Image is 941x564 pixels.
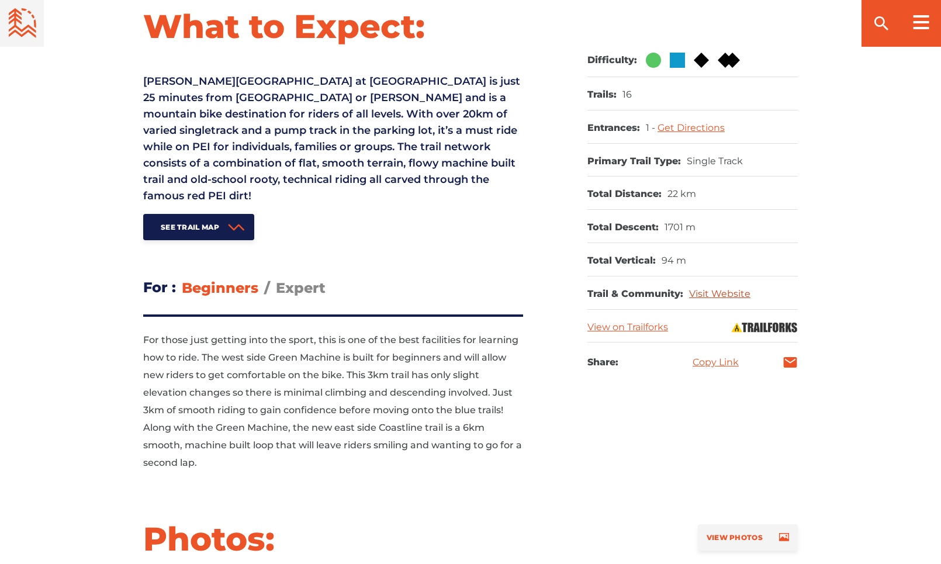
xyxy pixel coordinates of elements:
[182,279,258,296] span: Beginners
[587,288,683,300] dt: Trail & Community:
[872,14,891,33] ion-icon: search
[143,275,176,300] h3: For
[718,53,740,68] img: Double Black DIamond
[587,188,662,200] dt: Total Distance:
[622,89,632,101] dd: 16
[694,53,709,68] img: Black Diamond
[665,222,696,234] dd: 1701 m
[161,223,219,231] span: See Trail Map
[587,54,637,67] dt: Difficulty:
[670,53,685,68] img: Blue Square
[587,255,656,267] dt: Total Vertical:
[646,53,661,68] img: Green Circle
[667,188,696,200] dd: 22 km
[698,524,798,551] a: View Photos
[587,122,640,134] dt: Entrances:
[276,279,326,296] span: Expert
[587,354,618,371] h3: Share:
[658,122,725,133] a: Get Directions
[587,222,659,234] dt: Total Descent:
[693,358,739,367] a: Copy Link
[587,321,668,333] a: View on Trailforks
[143,334,522,468] span: For those just getting into the sport, this is one of the best facilities for learning how to rid...
[646,122,658,133] span: 1
[143,6,523,47] h1: What to Expect:
[707,533,763,542] span: View Photos
[783,355,798,370] a: mail
[689,288,750,299] a: Visit Website
[687,155,743,168] dd: Single Track
[143,214,254,240] a: See Trail Map
[662,255,686,267] dd: 94 m
[731,321,798,333] img: Trailforks
[143,75,520,202] span: [PERSON_NAME][GEOGRAPHIC_DATA] at [GEOGRAPHIC_DATA] is just 25 minutes from [GEOGRAPHIC_DATA] or ...
[587,155,681,168] dt: Primary Trail Type:
[587,89,617,101] dt: Trails:
[143,518,275,559] h2: Photos:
